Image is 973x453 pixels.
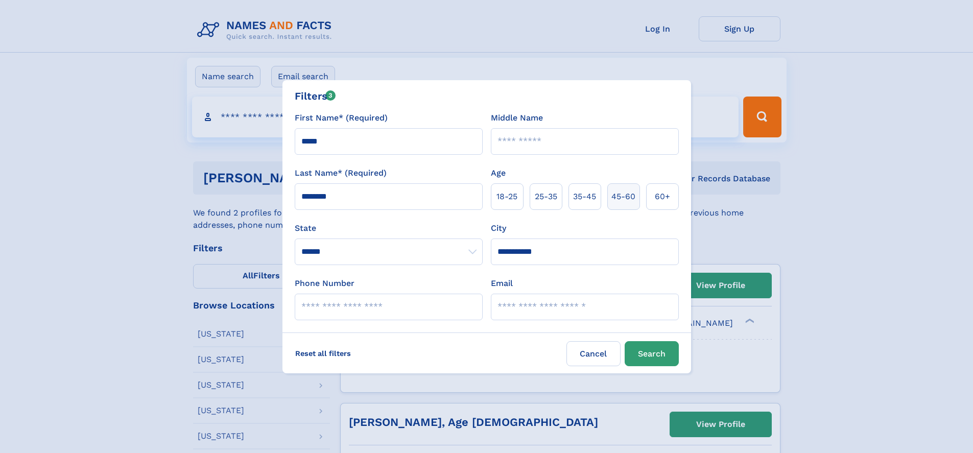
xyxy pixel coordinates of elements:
button: Search [625,341,679,366]
label: Phone Number [295,277,354,290]
label: Last Name* (Required) [295,167,387,179]
span: 35‑45 [573,190,596,203]
span: 60+ [655,190,670,203]
div: Filters [295,88,336,104]
label: First Name* (Required) [295,112,388,124]
label: Reset all filters [289,341,358,366]
label: Cancel [566,341,621,366]
span: 18‑25 [496,190,517,203]
label: Age [491,167,506,179]
span: 25‑35 [535,190,557,203]
label: State [295,222,483,234]
span: 45‑60 [611,190,635,203]
label: Email [491,277,513,290]
label: City [491,222,506,234]
label: Middle Name [491,112,543,124]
